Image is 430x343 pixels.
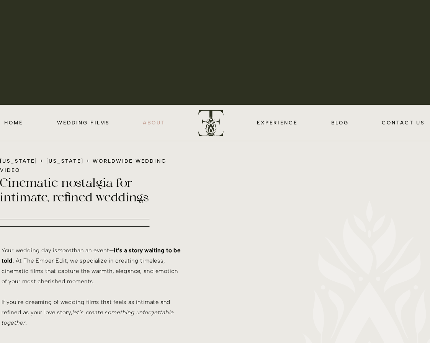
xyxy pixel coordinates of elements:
[3,119,24,127] a: HOME
[142,119,166,127] a: about
[381,119,426,127] a: CONTACT us
[56,119,111,127] a: wedding films
[2,247,181,265] b: it’s a story waiting to be told
[2,246,183,332] p: Your wedding day is than an event— . At The Ember Edit, we specialize in creating timeless, cinem...
[2,309,174,326] i: let’s create something unforgettable together.
[255,119,299,127] a: EXPERIENCE
[331,119,349,127] a: blog
[57,247,72,254] i: more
